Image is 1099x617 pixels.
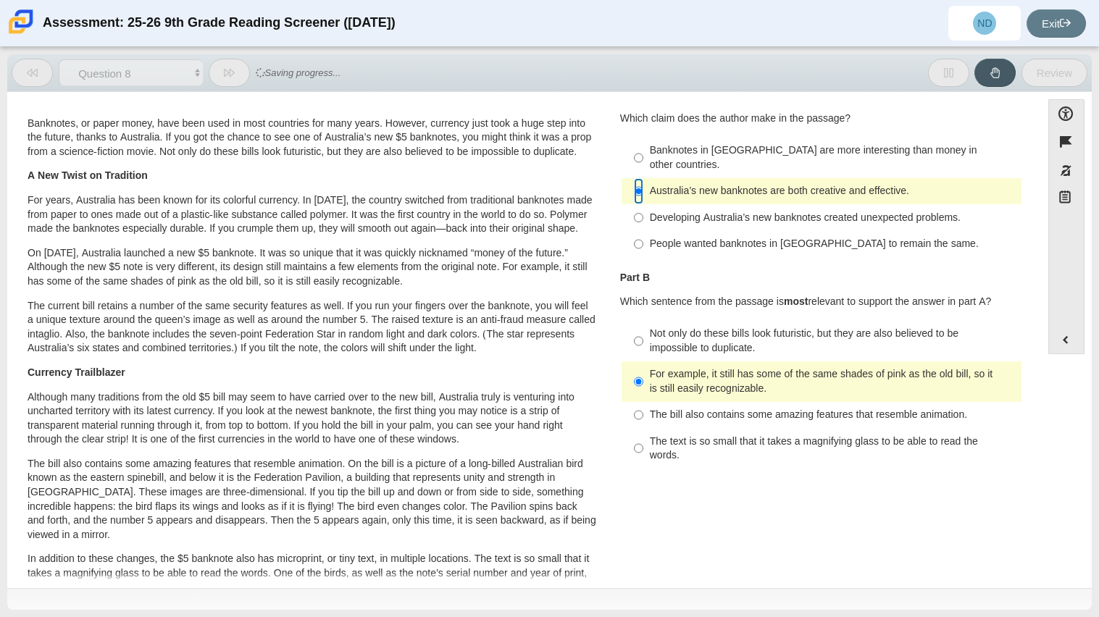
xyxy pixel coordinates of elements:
[620,271,650,284] b: Part B
[650,211,1016,225] div: Developing Australia’s new banknotes created unexpected problems.
[28,169,148,182] b: A New Twist on Tradition
[28,552,596,595] p: In addition to these changes, the $5 banknote also has microprint, or tiny text, in multiple loca...
[650,367,1016,395] div: For example, it still has some of the same shades of pink as the old bill, so it is still easily ...
[1049,326,1084,353] button: Expand menu. Displays the button labels.
[256,62,341,84] span: Saving progress...
[28,299,596,356] p: The current bill retains a number of the same security features as well. If you run your fingers ...
[977,18,992,28] span: ND
[6,27,36,39] a: Carmen School of Science & Technology
[1021,59,1087,87] button: Review
[784,295,808,308] b: most
[1027,9,1086,38] a: Exit
[620,295,1023,309] p: Which sentence from the passage is relevant to support the answer in part A?
[28,117,596,159] p: Banknotes, or paper money, have been used in most countries for many years. However, currency jus...
[1048,99,1085,127] button: Open Accessibility Menu
[28,246,596,289] p: On [DATE], Australia launched a new $5 banknote. It was so unique that it was quickly nicknamed “...
[28,457,596,542] p: The bill also contains some amazing features that resemble animation. On the bill is a picture of...
[650,143,1016,172] div: Banknotes in [GEOGRAPHIC_DATA] are more interesting than money in other countries.
[650,184,1016,198] div: Australia’s new banknotes are both creative and effective.
[1048,185,1085,214] button: Notepad
[28,390,596,447] p: Although many traditions from the old $5 bill may seem to have carried over to the new bill, Aust...
[6,7,36,37] img: Carmen School of Science & Technology
[43,6,396,41] div: Assessment: 25-26 9th Grade Reading Screener ([DATE])
[1048,156,1085,185] button: Toggle response masking
[620,112,1023,126] p: Which claim does the author make in the passage?
[28,193,596,236] p: For years, Australia has been known for its colorful currency. In [DATE], the country switched fr...
[650,435,1016,463] div: The text is so small that it takes a magnifying glass to be able to read the words.
[14,99,1034,583] div: Assessment items
[974,59,1016,87] button: Raise Your Hand
[650,327,1016,355] div: Not only do these bills look futuristic, but they are also believed to be impossible to duplicate.
[28,366,125,379] b: Currency Trailblazer
[650,408,1016,422] div: The bill also contains some amazing features that resemble animation.
[650,237,1016,251] div: People wanted banknotes in [GEOGRAPHIC_DATA] to remain the same.
[1048,127,1085,156] button: Flag item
